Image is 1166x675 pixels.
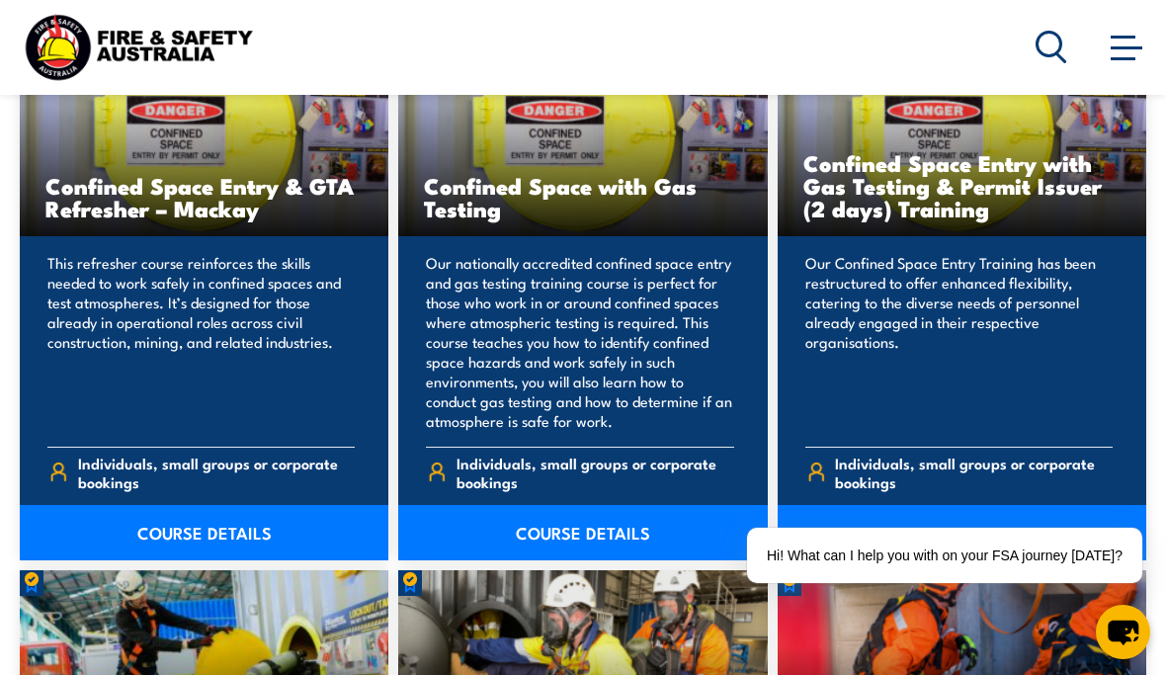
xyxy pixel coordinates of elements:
[426,253,733,431] p: Our nationally accredited confined space entry and gas testing training course is perfect for tho...
[805,253,1113,431] p: Our Confined Space Entry Training has been restructured to offer enhanced flexibility, catering t...
[803,151,1121,219] h3: Confined Space Entry with Gas Testing & Permit Issuer (2 days) Training
[835,454,1113,491] span: Individuals, small groups or corporate bookings
[20,505,388,560] a: COURSE DETAILS
[457,454,734,491] span: Individuals, small groups or corporate bookings
[78,454,356,491] span: Individuals, small groups or corporate bookings
[47,253,355,431] p: This refresher course reinforces the skills needed to work safely in confined spaces and test atm...
[1096,605,1150,659] button: chat-button
[398,505,767,560] a: COURSE DETAILS
[45,174,363,219] h3: Confined Space Entry & GTA Refresher – Mackay
[424,174,741,219] h3: Confined Space with Gas Testing
[778,505,1146,560] a: COURSE DETAILS
[747,528,1142,583] div: Hi! What can I help you with on your FSA journey [DATE]?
